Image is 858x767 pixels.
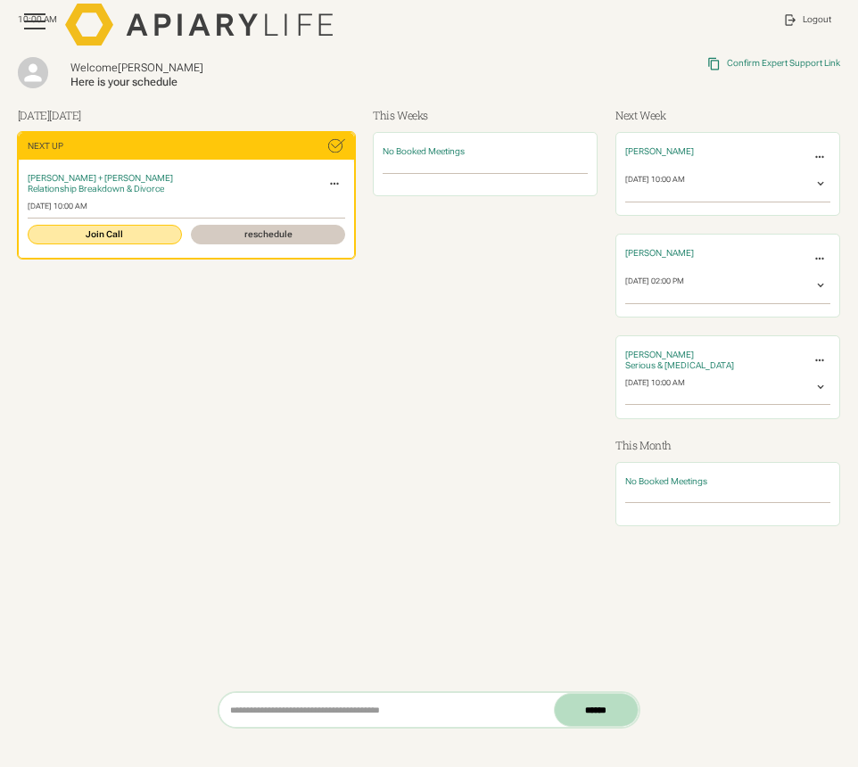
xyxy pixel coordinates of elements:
div: Confirm Expert Support Link [727,58,840,69]
span: [PERSON_NAME] [625,146,694,156]
span: Serious & [MEDICAL_DATA] [625,360,734,370]
a: Join Call [28,225,182,244]
h3: This Month [615,437,840,454]
span: No Booked Meetings [625,476,707,486]
div: [DATE] 10:00 AM [28,202,346,211]
h3: Next Week [615,107,840,124]
h3: [DATE] [18,107,355,124]
div: Next Up [28,141,63,152]
span: [DATE] [49,108,81,122]
a: reschedule [191,225,345,244]
div: [DATE] 10:00 AM [625,175,685,194]
span: [PERSON_NAME] [118,62,203,74]
div: [DATE] 10:00 AM [625,378,685,398]
span: [PERSON_NAME] + [PERSON_NAME] [28,173,173,183]
span: [PERSON_NAME] [625,350,694,359]
a: Logout [774,4,840,36]
div: Welcome [70,62,453,75]
span: [PERSON_NAME] [625,248,694,258]
span: No Booked Meetings [383,146,465,156]
div: Logout [803,14,831,25]
div: Here is your schedule [70,76,453,89]
div: [DATE] 02:00 PM [625,276,684,296]
h3: This Weeks [373,107,598,124]
span: Relationship Breakdown & Divorce [28,184,164,194]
